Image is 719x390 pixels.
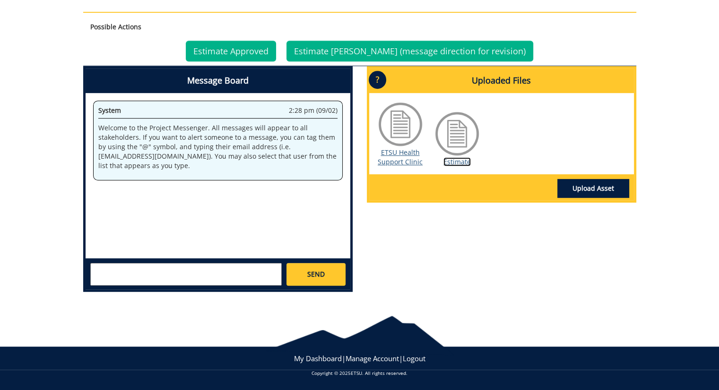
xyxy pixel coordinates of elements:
[403,354,425,363] a: Logout
[378,148,423,166] a: ETSU Health Support Clinic
[351,370,362,376] a: ETSU
[86,68,350,93] h4: Message Board
[307,270,325,279] span: SEND
[294,354,342,363] a: My Dashboard
[98,123,338,170] p: Welcome to the Project Messenger. All messages will appear to all stakeholders. If you want to al...
[90,22,141,31] strong: Possible Actions
[286,41,533,61] a: Estimate [PERSON_NAME] (message direction for revision)
[443,157,471,166] a: Estimate
[369,71,386,89] p: ?
[286,263,345,286] a: SEND
[289,106,338,115] span: 2:28 pm (09/02)
[369,68,634,93] h4: Uploaded Files
[186,41,276,61] a: Estimate Approved
[346,354,399,363] a: Manage Account
[90,263,282,286] textarea: messageToSend
[557,179,629,198] a: Upload Asset
[98,106,121,115] span: System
